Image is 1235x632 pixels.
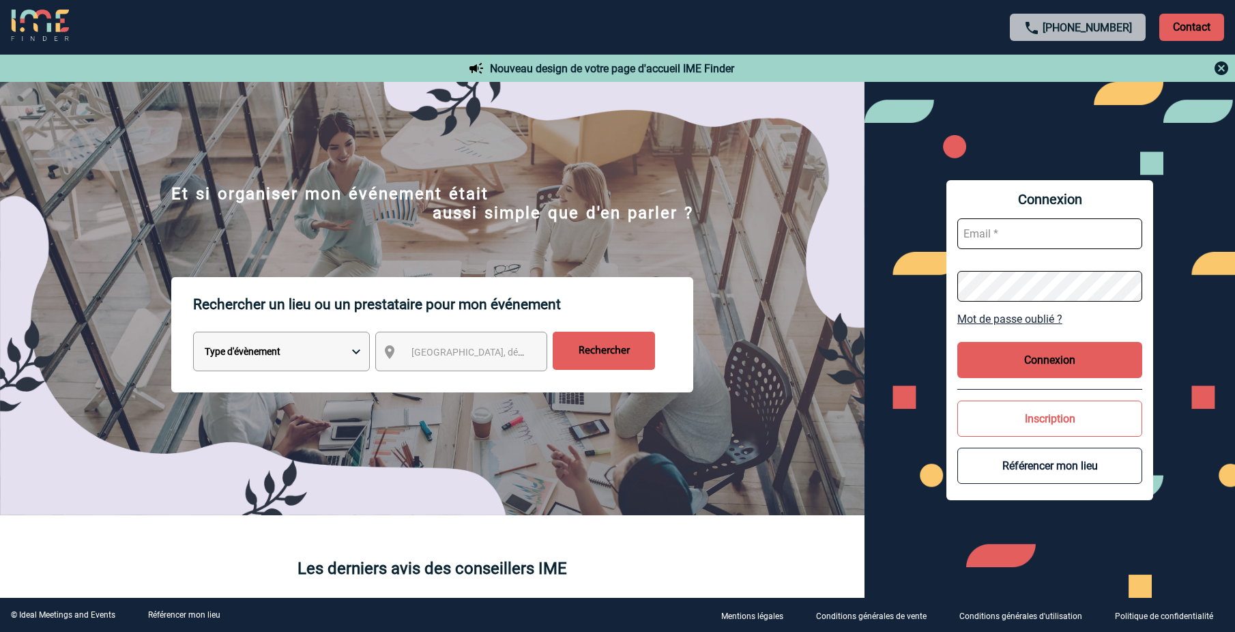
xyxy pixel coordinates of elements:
p: Mentions légales [721,612,783,621]
span: [GEOGRAPHIC_DATA], département, région... [411,347,601,358]
a: [PHONE_NUMBER] [1043,21,1132,34]
a: Mentions légales [710,609,805,622]
a: Conditions générales de vente [805,609,948,622]
button: Connexion [957,342,1143,378]
button: Référencer mon lieu [957,448,1143,484]
p: Conditions générales de vente [816,612,927,621]
p: Rechercher un lieu ou un prestataire pour mon événement [193,277,693,332]
div: © Ideal Meetings and Events [11,610,115,620]
a: Politique de confidentialité [1104,609,1235,622]
a: Conditions générales d'utilisation [948,609,1104,622]
input: Rechercher [553,332,655,370]
a: Mot de passe oublié ? [957,313,1143,326]
p: Conditions générales d'utilisation [959,612,1082,621]
p: Politique de confidentialité [1115,612,1213,621]
span: Connexion [957,191,1143,207]
img: call-24-px.png [1023,20,1040,36]
p: Contact [1159,14,1224,41]
input: Email * [957,218,1143,249]
a: Référencer mon lieu [148,610,220,620]
button: Inscription [957,401,1143,437]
